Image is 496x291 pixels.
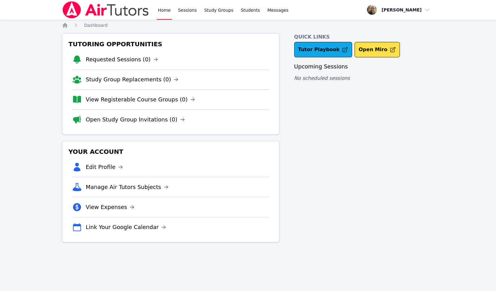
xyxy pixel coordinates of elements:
[86,55,158,64] a: Requested Sessions (0)
[86,183,169,191] a: Manage Air Tutors Subjects
[84,22,108,28] a: Dashboard
[67,39,274,50] h3: Tutoring Opportunities
[62,22,434,28] nav: Breadcrumb
[67,146,274,157] h3: Your Account
[86,223,166,232] a: Link Your Google Calendar
[84,23,108,28] span: Dashboard
[294,75,350,81] span: No scheduled sessions
[86,95,195,104] a: View Registerable Course Groups (0)
[86,163,123,171] a: Edit Profile
[294,42,352,57] a: Tutor Playbook
[355,42,400,57] button: Open Miro
[86,75,178,84] a: Study Group Replacements (0)
[86,203,134,211] a: View Expenses
[267,7,289,13] span: Messages
[294,62,434,71] h3: Upcoming Sessions
[86,115,185,124] a: Open Study Group Invitations (0)
[62,1,149,18] img: Air Tutors
[294,33,434,41] h4: Quick Links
